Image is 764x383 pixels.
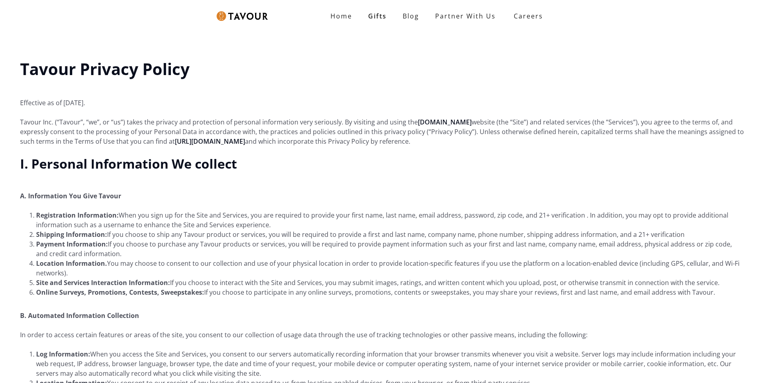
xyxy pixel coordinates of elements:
li: If you choose to participate in any online surveys, promotions, contents or sweepstakes, you may ... [36,287,744,297]
strong: Location Information. [36,259,107,268]
a: [URL][DOMAIN_NAME] [175,137,245,146]
li: If you choose to purchase any Tavour products or services, you will be required to provide paymen... [36,239,744,259]
li: You may choose to consent to our collection and use of your physical location in order to provide... [36,259,744,278]
strong: I. Personal Information We collect [20,155,237,172]
li: When you sign up for the Site and Services, you are required to provide your first name, last nam... [36,210,744,230]
a: Partner With Us [427,8,504,24]
a: Careers [504,5,549,27]
strong: Registration Information: [36,211,119,220]
p: Tavour Inc. (“Tavour”, “we”, or “us”) takes the privacy and protection of personal information ve... [20,117,744,146]
a: Blog [395,8,427,24]
p: In order to access certain features or areas of the site, you consent to our collection of usage ... [20,330,744,340]
strong: Careers [514,8,543,24]
strong: Payment Information: [36,240,108,249]
li: If you choose to ship any Tavour product or services, you will be required to provide a first and... [36,230,744,239]
strong: Log Information: [36,350,90,359]
strong: B. Automated Information Collection [20,311,139,320]
a: Home [322,8,360,24]
strong: Tavour Privacy Policy [20,58,190,80]
p: Effective as of [DATE]. [20,88,744,108]
a: [DOMAIN_NAME] [418,118,472,126]
strong: Site and Services Interaction Information: [36,278,170,287]
li: When you access the Site and Services, you consent to our servers automatically recording informa... [36,349,744,378]
strong: Online Surveys, Promotions, Contests, Sweepstakes: [36,288,204,297]
strong: A. Information You Give Tavour [20,191,121,200]
strong: Home [330,12,352,20]
li: If you choose to interact with the Site and Services, you may submit images, ratings, and written... [36,278,744,287]
strong: Shipping Information: [36,230,107,239]
a: Gifts [360,8,395,24]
